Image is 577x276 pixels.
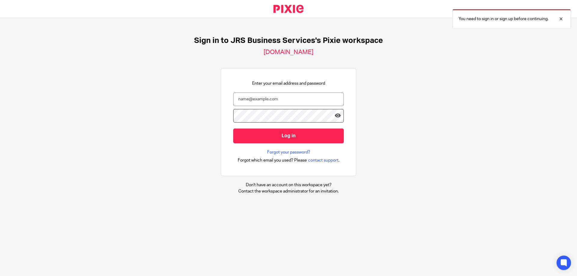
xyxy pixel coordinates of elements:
h1: Sign in to JRS Business Services's Pixie workspace [194,36,383,45]
p: Don't have an account on this workspace yet? [238,182,339,188]
p: Contact the workspace administrator for an invitation. [238,188,339,194]
h2: [DOMAIN_NAME] [264,48,313,56]
input: name@example.com [233,93,344,106]
a: Forgot your password? [267,149,310,155]
input: Log in [233,129,344,143]
div: . [238,157,340,164]
span: Forgot which email you used? Please [238,157,307,163]
span: contact support [308,157,338,163]
p: You need to sign in or sign up before continuing. [459,16,548,22]
p: Enter your email address and password [252,80,325,86]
